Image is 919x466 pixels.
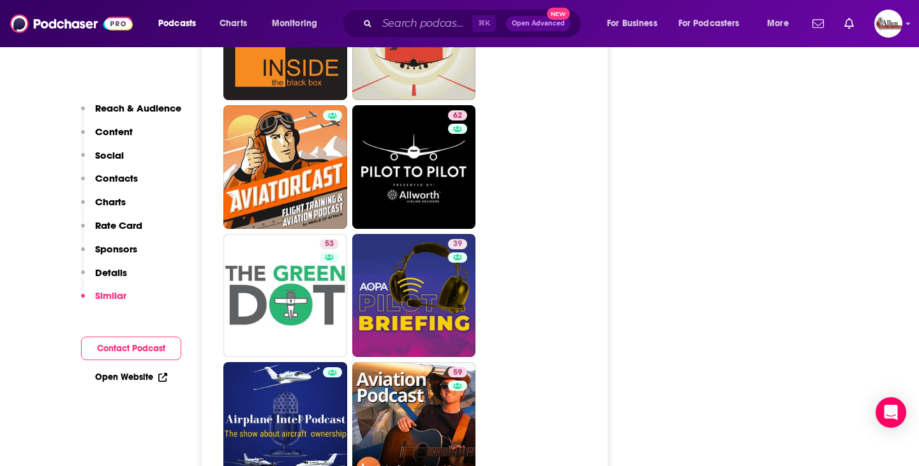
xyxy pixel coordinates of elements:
[81,172,138,196] button: Contacts
[95,126,133,138] p: Content
[272,15,317,33] span: Monitoring
[767,15,789,33] span: More
[158,15,196,33] span: Podcasts
[263,13,334,34] button: open menu
[223,234,347,358] a: 53
[81,196,126,219] button: Charts
[453,110,462,122] span: 62
[352,234,476,358] a: 39
[95,102,181,114] p: Reach & Audience
[354,9,594,38] div: Search podcasts, credits, & more...
[453,367,462,379] span: 59
[547,8,570,20] span: New
[95,243,137,255] p: Sponsors
[211,13,255,34] a: Charts
[81,289,126,313] button: Similar
[81,337,181,360] button: Contact Podcast
[874,10,902,38] span: Logged in as AllenMedia
[95,196,126,208] p: Charts
[325,238,334,251] span: 53
[149,13,213,34] button: open menu
[472,15,496,32] span: ⌘ K
[448,367,467,377] a: 59
[874,10,902,38] img: User Profile
[506,16,571,31] button: Open AdvancedNew
[874,10,902,38] button: Show profile menu
[95,289,126,302] p: Similar
[352,105,476,229] a: 62
[95,219,142,231] p: Rate Card
[81,219,142,243] button: Rate Card
[10,11,133,36] img: Podchaser - Follow, Share and Rate Podcasts
[95,172,138,184] p: Contacts
[377,13,472,34] input: Search podcasts, credits, & more...
[512,20,565,27] span: Open Advanced
[453,238,462,251] span: 39
[448,239,467,249] a: 39
[95,266,127,279] p: Details
[678,15,740,33] span: For Podcasters
[876,397,906,428] div: Open Intercom Messenger
[448,110,467,120] a: 62
[320,239,339,249] a: 53
[598,13,673,34] button: open menu
[95,149,124,161] p: Social
[95,372,167,382] a: Open Website
[220,15,247,33] span: Charts
[81,266,127,290] button: Details
[81,102,181,126] button: Reach & Audience
[81,243,137,266] button: Sponsors
[839,13,859,34] a: Show notifications dropdown
[670,13,758,34] button: open menu
[81,126,133,149] button: Content
[758,13,805,34] button: open menu
[807,13,829,34] a: Show notifications dropdown
[607,15,657,33] span: For Business
[81,149,124,173] button: Social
